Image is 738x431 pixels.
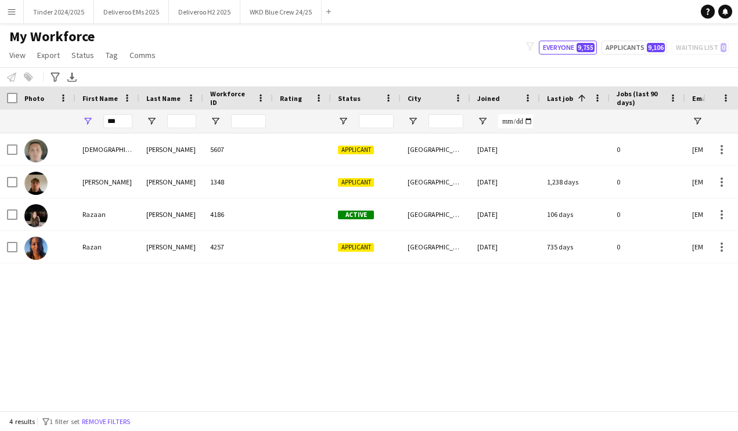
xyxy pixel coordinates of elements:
[65,70,79,84] app-action-btn: Export XLSX
[540,166,610,198] div: 1,238 days
[203,133,273,165] div: 5607
[610,166,685,198] div: 0
[401,133,470,165] div: [GEOGRAPHIC_DATA]
[477,116,488,126] button: Open Filter Menu
[24,204,48,227] img: Razaan Van Zyl
[71,50,94,60] span: Status
[280,94,302,103] span: Rating
[203,166,273,198] div: 1348
[240,1,322,23] button: WKD Blue Crew 24/25
[9,50,26,60] span: View
[470,231,540,263] div: [DATE]
[610,231,685,263] div: 0
[24,1,94,23] button: Tinder 2024/2025
[94,1,169,23] button: Deliveroo EMs 2025
[401,231,470,263] div: [GEOGRAPHIC_DATA] 8
[338,211,374,219] span: Active
[408,116,418,126] button: Open Filter Menu
[82,116,93,126] button: Open Filter Menu
[103,114,132,128] input: First Name Filter Input
[401,198,470,230] div: [GEOGRAPHIC_DATA]
[498,114,533,128] input: Joined Filter Input
[24,94,44,103] span: Photo
[210,89,252,107] span: Workforce ID
[139,166,203,198] div: [PERSON_NAME]
[24,237,48,260] img: Razan Ahmed
[203,231,273,263] div: 4257
[75,166,139,198] div: [PERSON_NAME]
[9,28,95,45] span: My Workforce
[24,172,48,195] img: Frazer Shaw
[338,243,374,252] span: Applicant
[692,116,703,126] button: Open Filter Menu
[80,415,132,428] button: Remove filters
[203,198,273,230] div: 4186
[540,198,610,230] div: 106 days
[167,114,196,128] input: Last Name Filter Input
[647,43,665,52] span: 9,106
[617,89,664,107] span: Jobs (last 90 days)
[169,1,240,23] button: Deliveroo H2 2025
[37,50,60,60] span: Export
[577,43,595,52] span: 9,755
[408,94,421,103] span: City
[210,116,221,126] button: Open Filter Menu
[540,231,610,263] div: 735 days
[470,198,540,230] div: [DATE]
[5,48,30,63] a: View
[67,48,99,63] a: Status
[401,166,470,198] div: [GEOGRAPHIC_DATA]
[231,114,266,128] input: Workforce ID Filter Input
[610,133,685,165] div: 0
[602,41,667,55] button: Applicants9,106
[338,178,374,187] span: Applicant
[610,198,685,230] div: 0
[429,114,463,128] input: City Filter Input
[470,133,540,165] div: [DATE]
[106,50,118,60] span: Tag
[139,231,203,263] div: [PERSON_NAME]
[48,70,62,84] app-action-btn: Advanced filters
[470,166,540,198] div: [DATE]
[125,48,160,63] a: Comms
[101,48,123,63] a: Tag
[75,231,139,263] div: Razan
[139,198,203,230] div: [PERSON_NAME]
[33,48,64,63] a: Export
[338,116,348,126] button: Open Filter Menu
[359,114,394,128] input: Status Filter Input
[24,139,48,162] img: Razvan Niculae
[338,94,361,103] span: Status
[146,116,157,126] button: Open Filter Menu
[139,133,203,165] div: [PERSON_NAME]
[547,94,573,103] span: Last job
[146,94,181,103] span: Last Name
[692,94,711,103] span: Email
[75,198,139,230] div: Razaan
[49,417,80,426] span: 1 filter set
[75,133,139,165] div: [DEMOGRAPHIC_DATA]
[539,41,597,55] button: Everyone9,755
[129,50,156,60] span: Comms
[82,94,118,103] span: First Name
[338,146,374,154] span: Applicant
[477,94,500,103] span: Joined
